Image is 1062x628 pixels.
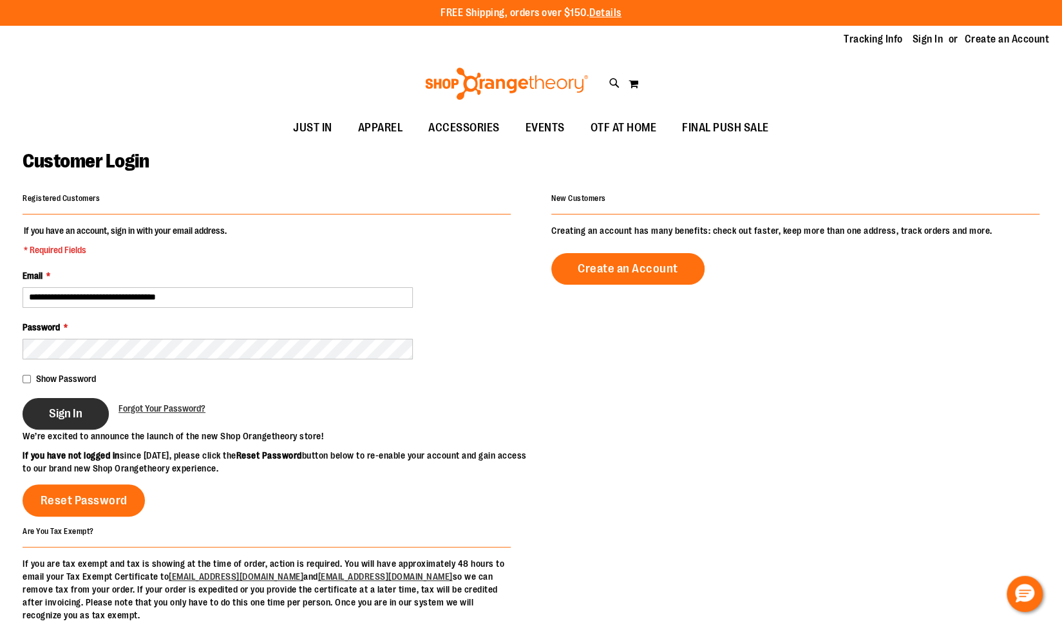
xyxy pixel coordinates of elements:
[23,194,100,203] strong: Registered Customers
[23,526,94,535] strong: Are You Tax Exempt?
[23,224,228,256] legend: If you have an account, sign in with your email address.
[513,113,578,143] a: EVENTS
[23,398,109,430] button: Sign In
[415,113,513,143] a: ACCESSORIES
[119,402,205,415] a: Forgot Your Password?
[23,150,149,172] span: Customer Login
[23,430,531,442] p: We’re excited to announce the launch of the new Shop Orangetheory store!
[578,262,678,276] span: Create an Account
[23,484,145,517] a: Reset Password
[23,322,60,332] span: Password
[23,557,511,622] p: If you are tax exempt and tax is showing at the time of order, action is required. You will have ...
[669,113,782,143] a: FINAL PUSH SALE
[358,113,403,142] span: APPAREL
[441,6,621,21] p: FREE Shipping, orders over $150.
[41,493,128,508] span: Reset Password
[913,32,943,46] a: Sign In
[345,113,416,143] a: APPAREL
[844,32,903,46] a: Tracking Info
[1007,576,1043,612] button: Hello, have a question? Let’s chat.
[551,224,1039,237] p: Creating an account has many benefits: check out faster, keep more than one address, track orders...
[682,113,769,142] span: FINAL PUSH SALE
[318,571,453,582] a: [EMAIL_ADDRESS][DOMAIN_NAME]
[965,32,1050,46] a: Create an Account
[280,113,345,143] a: JUST IN
[551,253,705,285] a: Create an Account
[589,7,621,19] a: Details
[49,406,82,421] span: Sign In
[36,374,96,384] span: Show Password
[236,450,302,461] strong: Reset Password
[526,113,565,142] span: EVENTS
[119,403,205,414] span: Forgot Your Password?
[423,68,590,100] img: Shop Orangetheory
[23,271,43,281] span: Email
[293,113,332,142] span: JUST IN
[551,194,606,203] strong: New Customers
[169,571,303,582] a: [EMAIL_ADDRESS][DOMAIN_NAME]
[24,243,227,256] span: * Required Fields
[23,450,120,461] strong: If you have not logged in
[428,113,500,142] span: ACCESSORIES
[591,113,657,142] span: OTF AT HOME
[578,113,670,143] a: OTF AT HOME
[23,449,531,475] p: since [DATE], please click the button below to re-enable your account and gain access to our bran...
